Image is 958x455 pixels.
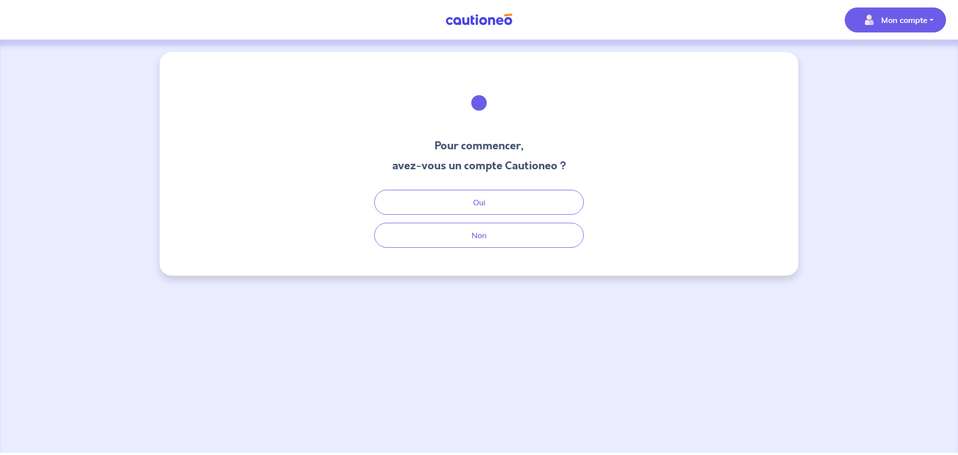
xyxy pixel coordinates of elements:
img: illu_account_valid_menu.svg [861,12,877,28]
p: Mon compte [881,14,928,26]
h3: avez-vous un compte Cautioneo ? [392,158,566,174]
img: Cautioneo [442,13,516,26]
h3: Pour commencer, [392,138,566,154]
img: illu_welcome.svg [452,76,506,130]
button: Non [374,223,584,248]
button: Oui [374,190,584,215]
button: illu_account_valid_menu.svgMon compte [845,7,946,32]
